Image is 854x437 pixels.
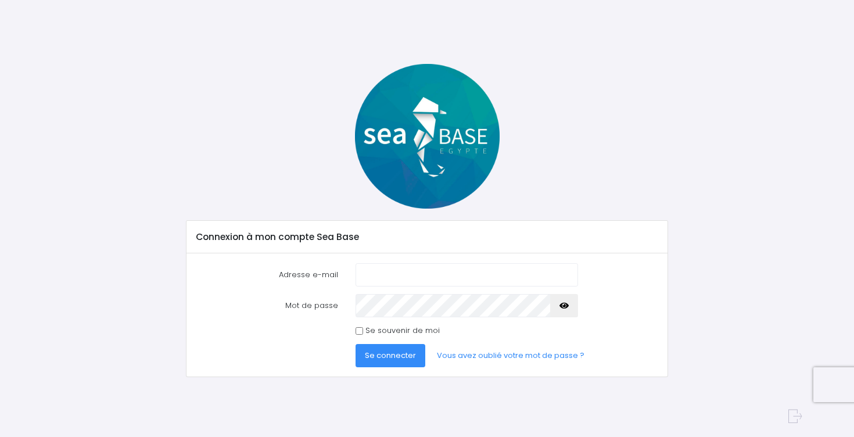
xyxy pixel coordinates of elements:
label: Mot de passe [187,294,347,317]
button: Se connecter [356,344,425,367]
label: Adresse e-mail [187,263,347,286]
div: Connexion à mon compte Sea Base [186,221,668,253]
a: Vous avez oublié votre mot de passe ? [428,344,594,367]
label: Se souvenir de moi [365,325,440,336]
span: Se connecter [365,350,416,361]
